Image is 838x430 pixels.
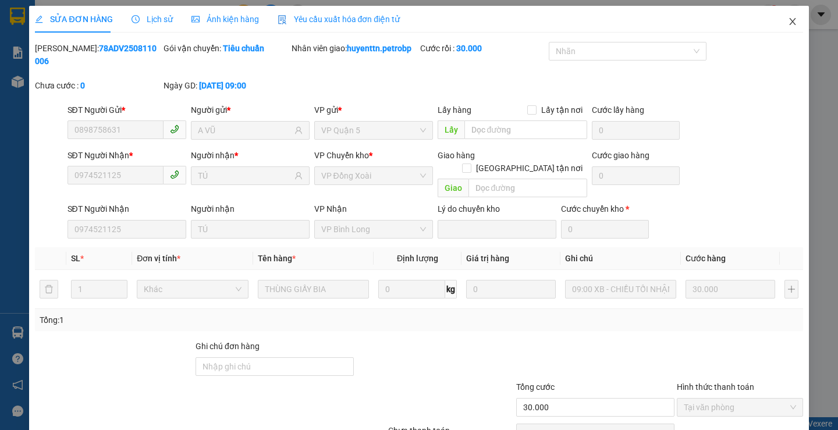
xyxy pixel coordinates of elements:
[347,44,411,53] b: huyenttn.petrobp
[466,254,509,263] span: Giá trị hàng
[132,15,173,24] span: Lịch sử
[35,79,161,92] div: Chưa cước :
[784,280,798,298] button: plus
[565,280,676,298] input: Ghi Chú
[592,105,644,115] label: Cước lấy hàng
[35,42,161,67] div: [PERSON_NAME]:
[35,15,112,24] span: SỬA ĐƠN HÀNG
[314,151,369,160] span: VP Chuyển kho
[456,44,482,53] b: 30.000
[40,314,324,326] div: Tổng: 1
[71,254,80,263] span: SL
[294,172,303,180] span: user
[677,382,754,392] label: Hình thức thanh toán
[560,247,681,270] th: Ghi chú
[321,221,426,238] span: VP Bình Long
[137,254,180,263] span: Đơn vị tính
[170,170,179,179] span: phone
[198,169,292,182] input: Tên người nhận
[198,124,292,137] input: Tên người gửi
[278,15,287,24] img: icon
[40,280,58,298] button: delete
[788,17,797,26] span: close
[132,15,140,23] span: clock-circle
[164,42,290,55] div: Gói vận chuyển:
[191,15,259,24] span: Ảnh kiện hàng
[686,280,775,298] input: 0
[258,280,369,298] input: VD: Bàn, Ghế
[321,167,426,184] span: VP Đồng Xoài
[199,81,246,90] b: [DATE] 09:00
[191,202,310,215] div: Người nhận
[68,202,186,215] div: SĐT Người Nhận
[438,179,468,197] span: Giao
[438,105,471,115] span: Lấy hàng
[686,254,726,263] span: Cước hàng
[292,42,418,55] div: Nhân viên giao:
[68,104,186,116] div: SĐT Người Gửi
[516,382,555,392] span: Tổng cước
[471,162,587,175] span: [GEOGRAPHIC_DATA] tận nơi
[464,120,587,139] input: Dọc đường
[191,149,310,162] div: Người nhận
[223,44,264,53] b: Tiêu chuẩn
[196,357,354,376] input: Ghi chú đơn hàng
[258,254,296,263] span: Tên hàng
[196,342,260,351] label: Ghi chú đơn hàng
[314,104,433,116] div: VP gửi
[466,280,556,298] input: 0
[592,151,649,160] label: Cước giao hàng
[438,151,475,160] span: Giao hàng
[144,280,241,298] span: Khác
[191,104,310,116] div: Người gửi
[592,121,680,140] input: Cước lấy hàng
[170,125,179,134] span: phone
[294,126,303,134] span: user
[164,79,290,92] div: Ngày GD:
[592,166,680,185] input: Cước giao hàng
[321,122,426,139] span: VP Quận 5
[438,120,464,139] span: Lấy
[684,399,796,416] span: Tại văn phòng
[776,6,809,38] button: Close
[561,202,649,215] div: Cước chuyển kho
[420,42,546,55] div: Cước rồi :
[80,81,85,90] b: 0
[278,15,400,24] span: Yêu cầu xuất hóa đơn điện tử
[445,280,457,298] span: kg
[397,254,438,263] span: Định lượng
[314,202,433,215] div: VP Nhận
[68,149,186,162] div: SĐT Người Nhận
[537,104,587,116] span: Lấy tận nơi
[438,202,556,215] div: Lý do chuyển kho
[35,15,43,23] span: edit
[468,179,587,197] input: Dọc đường
[191,15,200,23] span: picture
